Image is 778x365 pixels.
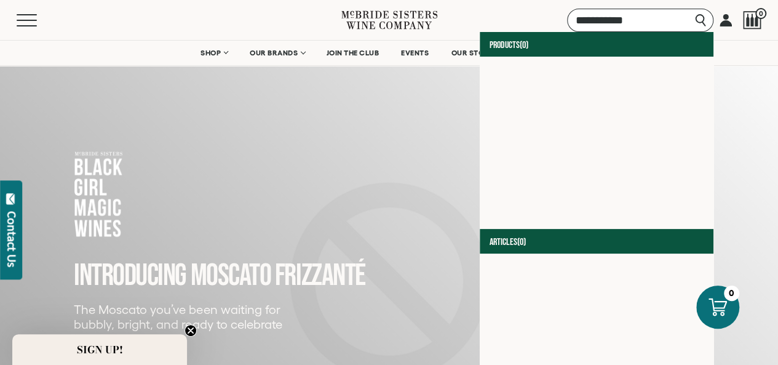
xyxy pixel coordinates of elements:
span: (0) [520,39,528,51]
span: JOIN THE CLUB [327,49,379,57]
div: 0 [724,286,739,301]
button: Mobile Menu Trigger [17,14,61,26]
button: Close teaser [185,324,197,337]
a: SHOP [193,41,236,65]
div: SIGN UP!Close teaser [12,334,187,365]
span: SIGN UP! [77,342,123,357]
span: SHOP [200,49,221,57]
a: OUR STORY [443,41,509,65]
span: MOSCATO [191,257,271,294]
a: EVENTS [393,41,437,65]
span: FRIZZANTé [275,257,365,294]
span: OUR STORY [451,49,494,57]
h4: Articles [490,236,704,249]
h4: Products [490,39,704,52]
span: 0 [755,8,766,19]
a: JOIN THE CLUB [319,41,387,65]
div: Contact Us [6,211,18,267]
span: (0) [517,236,526,248]
span: INTRODUCING [74,257,186,294]
a: OUR BRANDS [242,41,312,65]
span: OUR BRANDS [250,49,298,57]
span: EVENTS [401,49,429,57]
p: The Moscato you’ve been waiting for bubbly, bright, and ready to celebrate anything. [74,302,290,347]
